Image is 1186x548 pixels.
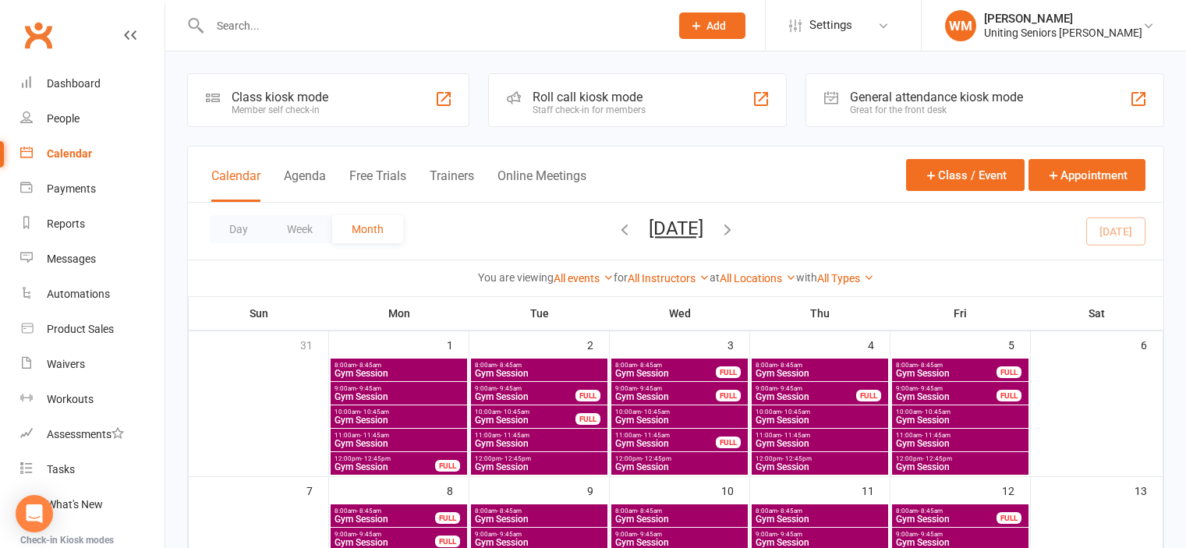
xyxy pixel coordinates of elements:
[47,393,94,405] div: Workouts
[755,385,857,392] span: 9:00am
[641,432,670,439] span: - 11:45am
[360,408,389,415] span: - 10:45am
[614,408,745,415] span: 10:00am
[474,507,604,514] span: 8:00am
[721,477,749,503] div: 10
[728,331,749,357] div: 3
[47,253,96,265] div: Messages
[20,452,165,487] a: Tasks
[497,507,522,514] span: - 8:45am
[334,362,464,369] span: 8:00am
[447,477,469,503] div: 8
[356,385,381,392] span: - 9:45am
[710,271,720,284] strong: at
[755,432,885,439] span: 11:00am
[47,358,85,370] div: Waivers
[554,272,614,285] a: All events
[755,408,885,415] span: 10:00am
[755,455,885,462] span: 12:00pm
[334,538,436,547] span: Gym Session
[1031,297,1163,330] th: Sat
[716,390,741,401] div: FULL
[918,507,943,514] span: - 8:45am
[610,297,750,330] th: Wed
[997,512,1021,524] div: FULL
[332,215,403,243] button: Month
[20,171,165,207] a: Payments
[20,417,165,452] a: Assessments
[47,323,114,335] div: Product Sales
[16,495,53,532] div: Open Intercom Messenger
[334,392,464,401] span: Gym Session
[850,104,1023,115] div: Great for the front desk
[334,369,464,378] span: Gym Session
[895,531,1025,538] span: 9:00am
[614,455,745,462] span: 12:00pm
[20,312,165,347] a: Product Sales
[777,385,802,392] span: - 9:45am
[47,428,124,440] div: Assessments
[614,271,628,284] strong: for
[360,432,389,439] span: - 11:45am
[478,271,554,284] strong: You are viewing
[501,432,529,439] span: - 11:45am
[614,385,717,392] span: 9:00am
[716,437,741,448] div: FULL
[533,104,646,115] div: Staff check-in for members
[20,207,165,242] a: Reports
[20,277,165,312] a: Automations
[895,392,997,401] span: Gym Session
[755,514,885,524] span: Gym Session
[356,362,381,369] span: - 8:45am
[781,408,810,415] span: - 10:45am
[20,136,165,171] a: Calendar
[922,408,951,415] span: - 10:45am
[796,271,817,284] strong: with
[777,362,802,369] span: - 8:45am
[755,507,885,514] span: 8:00am
[895,462,1025,472] span: Gym Session
[637,385,662,392] span: - 9:45am
[474,531,604,538] span: 9:00am
[614,514,745,524] span: Gym Session
[20,382,165,417] a: Workouts
[755,362,885,369] span: 8:00am
[474,462,604,472] span: Gym Session
[614,432,717,439] span: 11:00am
[856,390,881,401] div: FULL
[533,90,646,104] div: Roll call kiosk mode
[587,477,609,503] div: 9
[474,385,576,392] span: 9:00am
[334,507,436,514] span: 8:00am
[637,507,662,514] span: - 8:45am
[205,15,659,37] input: Search...
[614,462,745,472] span: Gym Session
[614,439,717,448] span: Gym Session
[614,531,745,538] span: 9:00am
[47,182,96,195] div: Payments
[474,439,604,448] span: Gym Session
[47,288,110,300] div: Automations
[47,147,92,160] div: Calendar
[777,507,802,514] span: - 8:45am
[614,507,745,514] span: 8:00am
[334,514,436,524] span: Gym Session
[922,455,952,462] span: - 12:45pm
[641,408,670,415] span: - 10:45am
[922,432,951,439] span: - 11:45am
[890,297,1031,330] th: Fri
[20,347,165,382] a: Waivers
[189,297,329,330] th: Sun
[649,217,703,239] button: [DATE]
[334,385,464,392] span: 9:00am
[642,455,671,462] span: - 12:45pm
[997,366,1021,378] div: FULL
[435,460,460,472] div: FULL
[868,331,890,357] div: 4
[497,362,522,369] span: - 8:45am
[447,331,469,357] div: 1
[997,390,1021,401] div: FULL
[614,415,745,425] span: Gym Session
[1028,159,1145,191] button: Appointment
[895,455,1025,462] span: 12:00pm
